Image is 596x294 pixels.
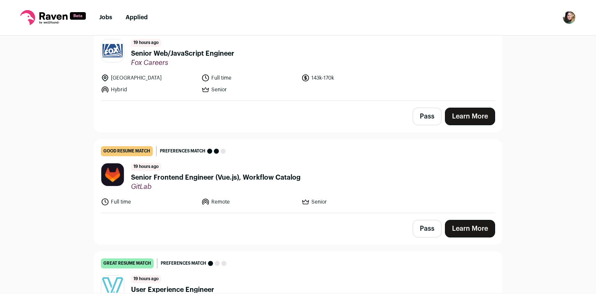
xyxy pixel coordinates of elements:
[94,139,502,213] a: good resume match Preferences match 19 hours ago Senior Frontend Engineer (Vue.js), Workflow Cata...
[131,39,161,47] span: 19 hours ago
[131,49,234,59] span: Senior Web/JavaScript Engineer
[413,108,442,125] button: Pass
[563,11,576,24] img: 12982139-medium_jpg
[131,59,234,67] span: Fox Careers
[101,198,196,206] li: Full time
[201,85,297,94] li: Senior
[99,15,112,21] a: Jobs
[563,11,576,24] button: Open dropdown
[160,147,206,155] span: Preferences match
[101,146,153,156] div: good resume match
[131,275,161,283] span: 19 hours ago
[131,183,301,191] span: GitLab
[413,220,442,237] button: Pass
[445,220,495,237] a: Learn More
[126,15,148,21] a: Applied
[131,173,301,183] span: Senior Frontend Engineer (Vue.js), Workflow Catalog
[101,74,196,82] li: [GEOGRAPHIC_DATA]
[201,74,297,82] li: Full time
[131,163,161,171] span: 19 hours ago
[445,108,495,125] a: Learn More
[101,85,196,94] li: Hybrid
[101,163,124,186] img: f010367c920b3ef2949ccc9270fd211fc88b2a4dd05f6208a3f8971a9efb9c26.jpg
[301,74,397,82] li: 143k-170k
[161,259,206,268] span: Preferences match
[301,198,397,206] li: Senior
[201,198,297,206] li: Remote
[101,258,154,268] div: great resume match
[94,15,502,101] a: great resume match Preferences match 19 hours ago Senior Web/JavaScript Engineer Fox Careers [GEO...
[101,39,124,62] img: 044058b2bfc54d7b670c33ac1429985dae4866d329a6957fb89d2424d186b25e.jpg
